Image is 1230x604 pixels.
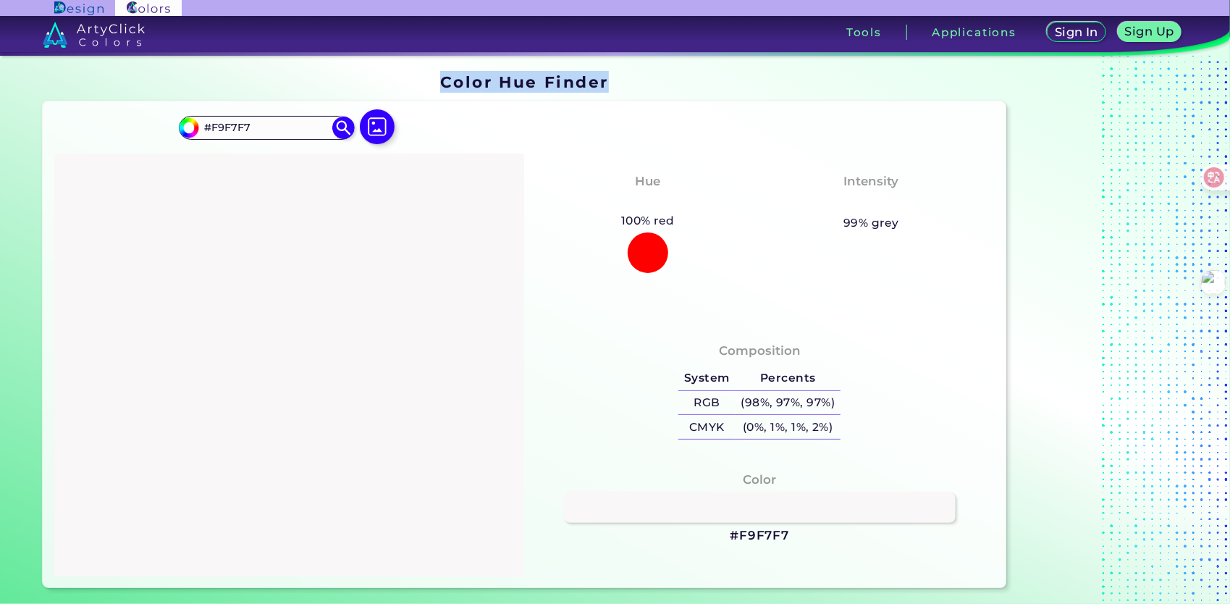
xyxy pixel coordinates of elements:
h1: Color Hue Finder [440,71,609,93]
h5: 100% red [615,211,680,230]
h3: Red [628,194,667,211]
h5: System [678,366,735,390]
img: icon picture [360,109,395,144]
h4: Hue [635,171,660,192]
h4: Composition [719,340,801,361]
a: Sign Up [1121,23,1178,41]
h4: Intensity [844,171,899,192]
h5: 99% grey [843,214,899,232]
h5: (98%, 97%, 97%) [736,391,841,415]
img: icon search [332,117,354,138]
input: type color.. [199,118,334,138]
h3: #F9F7F7 [730,527,789,545]
a: Sign In [1050,23,1103,41]
h3: Almost None [820,194,922,211]
h5: Sign In [1057,27,1096,38]
img: logo_artyclick_colors_white.svg [43,22,145,48]
h5: CMYK [678,415,735,439]
h3: Tools [846,27,882,38]
h5: Percents [736,366,841,390]
h5: RGB [678,391,735,415]
h5: (0%, 1%, 1%, 2%) [736,415,841,439]
h5: Sign Up [1127,26,1172,37]
h3: Applications [932,27,1016,38]
img: ArtyClick Design logo [54,1,103,15]
h4: Color [743,469,776,490]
